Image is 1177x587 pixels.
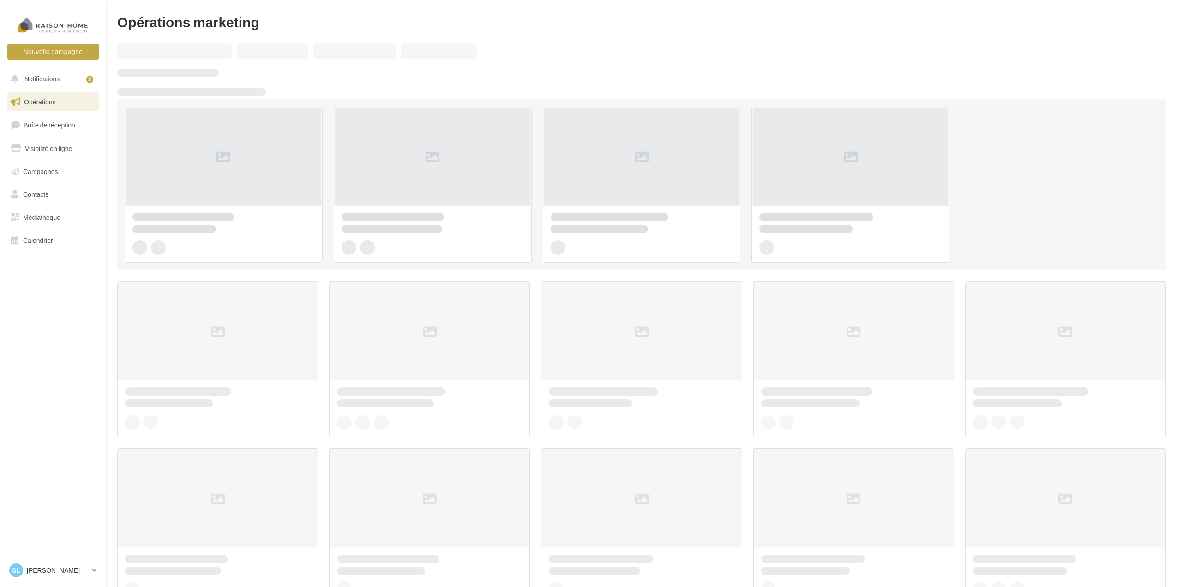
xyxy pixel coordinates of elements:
span: Visibilité en ligne [25,145,72,152]
span: Calendrier [23,236,53,244]
a: Visibilité en ligne [6,139,101,158]
span: Médiathèque [23,213,60,221]
span: Boîte de réception [24,121,75,129]
button: Nouvelle campagne [7,44,99,60]
a: Boîte de réception [6,115,101,135]
a: Médiathèque [6,208,101,227]
a: Calendrier [6,231,101,250]
a: Contacts [6,185,101,204]
a: sL [PERSON_NAME] [7,562,99,579]
a: Campagnes [6,162,101,182]
span: Campagnes [23,167,58,175]
button: Notifications 2 [6,69,97,89]
a: Opérations [6,92,101,112]
span: sL [12,566,20,575]
span: Contacts [23,190,48,198]
div: Opérations marketing [117,15,1166,29]
span: Opérations [24,98,55,106]
p: [PERSON_NAME] [27,566,88,575]
div: 2 [86,76,93,83]
span: Notifications [24,75,60,83]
